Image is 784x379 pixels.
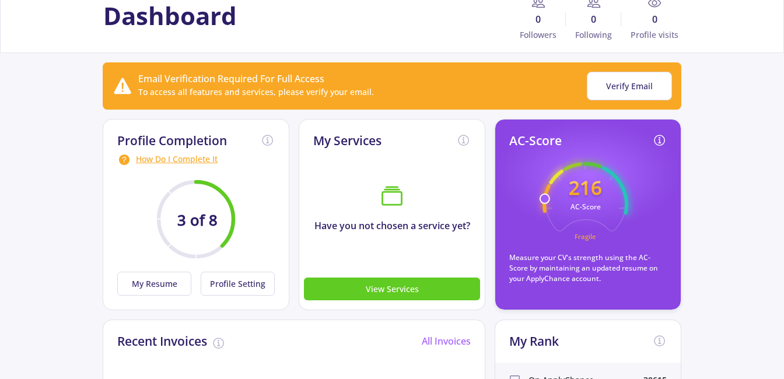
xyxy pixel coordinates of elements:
[117,272,196,296] a: My Resume
[510,29,566,41] span: Followers
[566,29,621,41] span: Following
[587,72,672,100] button: Verify Email
[299,219,485,233] p: Have you not chosen a service yet?
[566,12,621,26] span: 0
[138,86,374,98] div: To access all features and services, please verify your email.
[509,134,562,148] h2: AC-Score
[569,174,602,201] text: 216
[177,210,218,230] text: 3 of 8
[621,29,681,41] span: Profile visits
[103,1,237,30] h1: Dashboard
[138,72,374,86] div: Email Verification Required For Full Access
[117,334,207,349] h2: Recent Invoices
[509,252,667,284] p: Measure your CV's strength using the AC-Score by maintaining an updated resume on your ApplyChanc...
[509,334,559,349] h2: My Rank
[510,12,566,26] span: 0
[196,272,275,296] a: Profile Setting
[570,202,600,212] text: AC-Score
[422,335,471,348] a: All Invoices
[117,134,227,148] h2: Profile Completion
[621,12,681,26] span: 0
[117,272,191,296] button: My Resume
[304,282,480,295] a: View Services
[304,278,480,300] button: View Services
[117,153,275,167] div: How Do I Complete It
[575,232,596,241] text: Fragile
[201,272,275,296] button: Profile Setting
[313,134,381,148] h2: My Services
